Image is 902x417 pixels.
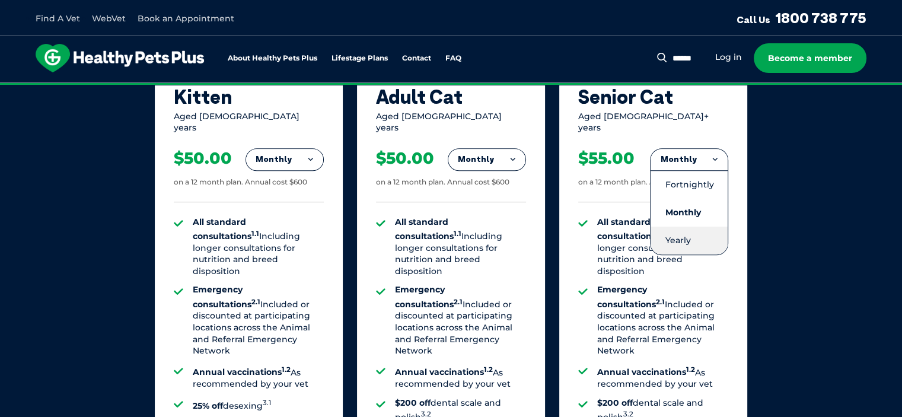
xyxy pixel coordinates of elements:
[193,217,259,241] strong: All standard consultations
[193,367,291,377] strong: Annual vaccinations
[376,85,526,108] div: Adult Cat
[395,284,463,309] strong: Emergency consultations
[655,52,670,63] button: Search
[651,227,728,254] li: Yearly
[395,217,461,241] strong: All standard consultations
[174,111,324,134] div: Aged [DEMOGRAPHIC_DATA] years
[193,400,223,410] strong: 25% off
[36,44,204,72] img: hpp-logo
[395,364,526,390] li: As recommended by your vet
[597,284,728,356] li: Included or discounted at participating locations across the Animal and Referral Emergency Network
[651,199,728,227] li: Monthly
[402,55,431,62] a: Contact
[251,297,260,305] sup: 2.1
[578,177,713,187] div: on a 12 month plan. Annual cost $660.
[737,9,866,27] a: Call Us1800 738 775
[193,284,324,356] li: Included or discounted at participating locations across the Animal and Referral Emergency Network
[193,217,324,278] li: Including longer consultations for nutrition and breed disposition
[686,365,695,374] sup: 1.2
[597,364,728,390] li: As recommended by your vet
[193,397,324,412] li: desexing
[578,148,635,168] div: $55.00
[395,217,526,278] li: Including longer consultations for nutrition and breed disposition
[263,399,271,407] sup: 3.1
[651,170,728,199] li: Fortnightly
[193,284,260,309] strong: Emergency consultations
[484,365,493,374] sup: 1.2
[651,149,728,170] button: Monthly
[597,284,665,309] strong: Emergency consultations
[376,111,526,134] div: Aged [DEMOGRAPHIC_DATA] years
[754,43,866,73] a: Become a member
[597,217,664,241] strong: All standard consultations
[597,217,728,278] li: Including longer consultations for nutrition and breed disposition
[737,14,770,26] span: Call Us
[174,148,232,168] div: $50.00
[376,148,434,168] div: $50.00
[228,55,317,62] a: About Healthy Pets Plus
[376,177,509,187] div: on a 12 month plan. Annual cost $600
[332,55,388,62] a: Lifestage Plans
[454,297,463,305] sup: 2.1
[282,365,291,374] sup: 1.2
[174,85,324,108] div: Kitten
[138,13,234,24] a: Book an Appointment
[597,397,633,408] strong: $200 off
[448,149,525,170] button: Monthly
[656,297,665,305] sup: 2.1
[230,83,672,94] span: Proactive, preventative wellness program designed to keep your pet healthier and happier for longer
[578,85,728,108] div: Senior Cat
[174,177,307,187] div: on a 12 month plan. Annual cost $600
[36,13,80,24] a: Find A Vet
[454,229,461,237] sup: 1.1
[578,111,728,134] div: Aged [DEMOGRAPHIC_DATA]+ years
[445,55,461,62] a: FAQ
[715,52,742,63] a: Log in
[597,367,695,377] strong: Annual vaccinations
[246,149,323,170] button: Monthly
[395,367,493,377] strong: Annual vaccinations
[395,284,526,356] li: Included or discounted at participating locations across the Animal and Referral Emergency Network
[193,364,324,390] li: As recommended by your vet
[251,229,259,237] sup: 1.1
[92,13,126,24] a: WebVet
[395,397,431,408] strong: $200 off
